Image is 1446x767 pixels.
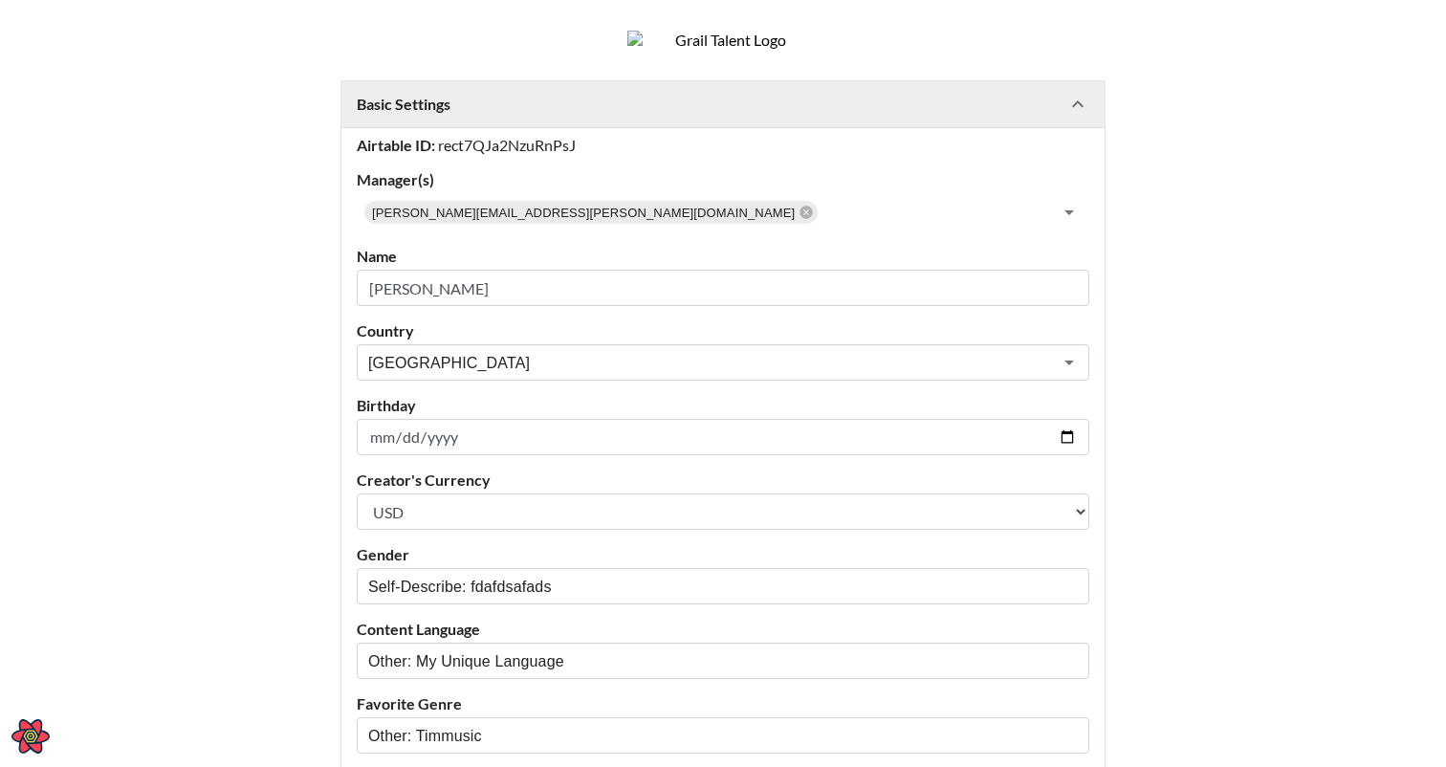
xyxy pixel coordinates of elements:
[357,694,1089,713] label: Favorite Genre
[357,136,1089,155] div: rect7QJa2NzuRnPsJ
[1056,199,1083,226] button: Open
[357,136,435,154] strong: Airtable ID:
[341,81,1105,127] div: Basic Settings
[357,620,1089,639] label: Content Language
[357,545,1089,564] label: Gender
[357,247,1089,266] label: Name
[357,396,1089,415] label: Birthday
[364,201,818,224] div: [PERSON_NAME][EMAIL_ADDRESS][PERSON_NAME][DOMAIN_NAME]
[1056,349,1083,376] button: Open
[364,202,802,224] span: [PERSON_NAME][EMAIL_ADDRESS][PERSON_NAME][DOMAIN_NAME]
[11,717,50,756] button: Open React Query Devtools
[357,95,450,114] strong: Basic Settings
[627,31,819,50] img: Grail Talent Logo
[357,170,1089,189] label: Manager(s)
[357,471,1089,490] label: Creator's Currency
[357,321,1089,340] label: Country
